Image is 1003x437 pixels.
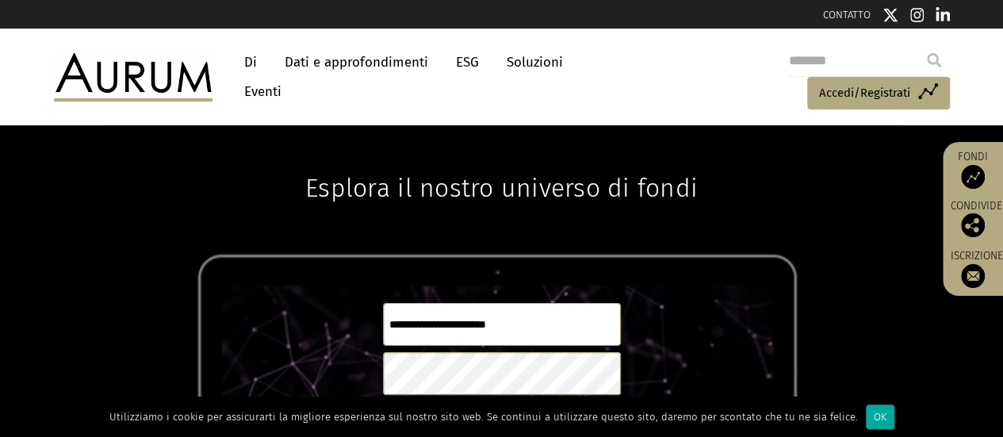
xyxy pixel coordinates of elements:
[918,44,950,76] input: Submit
[507,54,563,71] font: Soluzioni
[951,249,1003,288] a: Iscrizione
[448,48,487,77] a: ESG
[277,48,436,77] a: Dati e approfondimenti
[54,53,212,101] img: Aurum
[236,48,265,77] a: Di
[910,7,925,23] img: Icona di Instagram
[244,54,257,71] font: Di
[819,86,910,100] font: Accedi/Registrati
[285,54,428,71] font: Dati e approfondimenti
[961,264,985,288] img: Iscriviti alla nostra newsletter
[305,173,698,203] font: Esplora il nostro universo di fondi
[499,48,571,77] a: Soluzioni
[244,83,281,100] font: Eventi
[951,249,1003,263] font: Iscrizione
[961,165,985,189] img: Accesso ai fondi
[456,54,479,71] font: ESG
[961,213,985,237] img: Condividi questo post
[958,150,988,163] font: Fondi
[236,77,281,106] a: Eventi
[109,411,858,423] font: Utilizziamo i cookie per assicurarti la migliore esperienza sul nostro sito web. Se continui a ut...
[936,7,950,23] img: Icona di Linkedin
[874,411,886,423] font: OK
[882,7,898,23] img: icona di Twitter
[951,150,995,189] a: Fondi
[823,9,871,21] a: CONTATTO
[807,77,950,110] a: Accedi/Registrati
